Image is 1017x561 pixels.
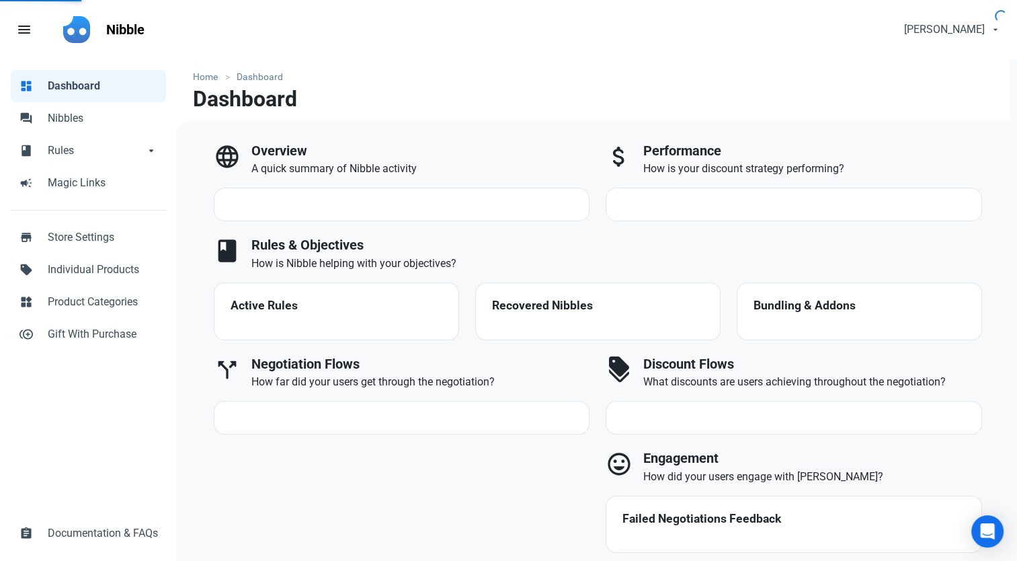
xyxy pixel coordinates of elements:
[214,357,241,383] span: call_split
[251,237,982,253] h3: Rules & Objectives
[48,262,158,278] span: Individual Products
[19,110,33,124] span: forum
[11,102,166,135] a: forumNibbles
[251,357,590,372] h3: Negotiation Flows
[643,143,982,159] h3: Performance
[48,294,158,310] span: Product Categories
[145,143,158,156] span: arrow_drop_down
[48,78,158,94] span: Dashboard
[193,87,297,111] h1: Dashboard
[622,513,965,526] h4: Failed Negotiations Feedback
[492,299,704,313] h4: Recovered Nibbles
[106,20,145,39] p: Nibble
[19,78,33,91] span: dashboard
[48,110,158,126] span: Nibbles
[214,237,241,264] span: book
[16,22,32,38] span: menu
[48,143,145,159] span: Rules
[11,286,166,318] a: widgetsProduct Categories
[11,167,166,199] a: campaignMagic Links
[971,515,1004,548] div: Open Intercom Messenger
[231,299,442,313] h4: Active Rules
[193,70,225,84] a: Home
[48,326,158,342] span: Gift With Purchase
[11,135,166,167] a: bookRulesarrow_drop_down
[643,374,982,390] p: What discounts are users achieving throughout the negotiation?
[643,161,982,177] p: How is your discount strategy performing?
[251,143,590,159] h3: Overview
[606,357,633,383] span: discount
[48,525,158,541] span: Documentation & FAQs
[754,299,965,313] h4: Bundling & Addons
[19,262,33,275] span: sell
[19,143,33,156] span: book
[606,143,633,170] span: attach_money
[19,175,33,188] span: campaign
[48,229,158,246] span: Store Settings
[251,256,982,272] p: How is Nibble helping with your objectives?
[214,143,241,170] span: language
[48,175,158,191] span: Magic Links
[19,525,33,539] span: assignment
[11,254,166,286] a: sellIndividual Products
[98,11,153,48] a: Nibble
[11,70,166,102] a: dashboardDashboard
[177,59,1010,87] nav: breadcrumbs
[19,229,33,243] span: store
[643,451,982,466] h3: Engagement
[643,469,982,485] p: How did your users engage with [PERSON_NAME]?
[11,221,166,254] a: storeStore Settings
[251,161,590,177] p: A quick summary of Nibble activity
[893,16,1009,43] button: [PERSON_NAME]
[643,357,982,372] h3: Discount Flows
[11,517,166,550] a: assignmentDocumentation & FAQs
[904,22,985,38] span: [PERSON_NAME]
[19,294,33,307] span: widgets
[19,326,33,340] span: control_point_duplicate
[251,374,590,390] p: How far did your users get through the negotiation?
[11,318,166,350] a: control_point_duplicateGift With Purchase
[606,451,633,478] span: mood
